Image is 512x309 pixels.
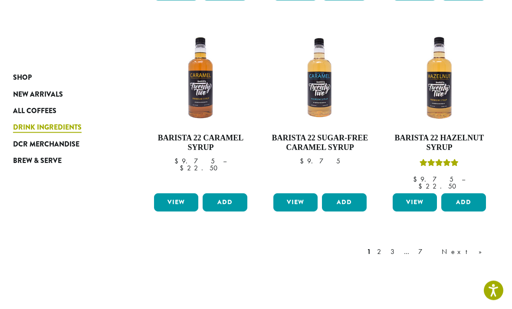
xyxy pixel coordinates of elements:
a: 7 [417,247,437,257]
a: All Coffees [13,103,115,119]
button: Add [322,194,366,212]
span: – [462,175,465,184]
span: $ [413,175,420,184]
a: Shop [13,69,115,86]
a: Barista 22 Caramel Syrup [152,29,249,190]
a: 3 [389,247,400,257]
span: $ [174,157,182,166]
a: View [273,194,318,212]
bdi: 22.50 [180,164,222,173]
a: Brew & Serve [13,153,115,169]
img: HAZELNUT-300x300.png [391,29,488,127]
a: 1 [365,247,373,257]
span: Shop [13,72,32,83]
h4: Barista 22 Sugar-Free Caramel Syrup [271,134,369,153]
button: Add [203,194,247,212]
a: Barista 22 Sugar-Free Caramel Syrup $9.75 [271,29,369,190]
img: CARAMEL-1-300x300.png [152,29,249,127]
span: $ [180,164,187,173]
a: View [393,194,437,212]
a: DCR Merchandise [13,136,115,153]
span: $ [418,182,426,191]
div: Rated 5.00 out of 5 [420,158,459,171]
a: Next » [440,247,490,257]
a: New Arrivals [13,86,115,102]
button: Add [441,194,486,212]
h4: Barista 22 Caramel Syrup [152,134,249,153]
a: … [402,247,414,257]
a: View [154,194,198,212]
span: Drink Ingredients [13,122,82,133]
bdi: 9.75 [174,157,215,166]
span: New Arrivals [13,89,63,100]
a: Barista 22 Hazelnut SyrupRated 5.00 out of 5 [391,29,488,190]
bdi: 9.75 [413,175,453,184]
span: $ [300,157,307,166]
a: Drink Ingredients [13,119,115,136]
a: 2 [375,247,386,257]
h4: Barista 22 Hazelnut Syrup [391,134,488,153]
span: All Coffees [13,106,56,117]
bdi: 9.75 [300,157,340,166]
img: SF-CARAMEL-300x300.png [271,29,369,127]
span: – [223,157,226,166]
bdi: 22.50 [418,182,460,191]
span: DCR Merchandise [13,139,79,150]
span: Brew & Serve [13,156,62,166]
